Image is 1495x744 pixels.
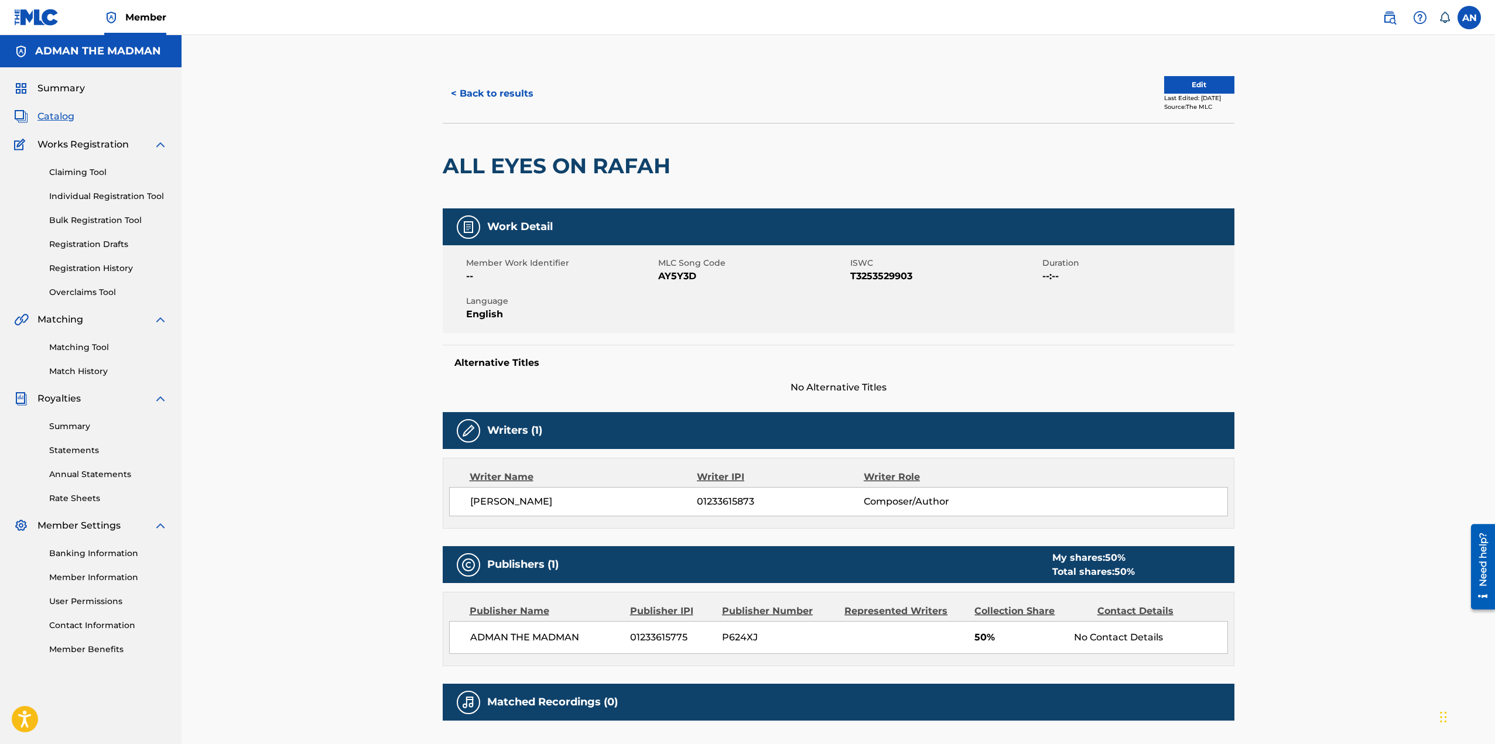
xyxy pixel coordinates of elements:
[466,269,655,283] span: --
[14,313,29,327] img: Matching
[1052,551,1135,565] div: My shares:
[1462,519,1495,613] iframe: Resource Center
[49,547,167,560] a: Banking Information
[1164,102,1234,111] div: Source: The MLC
[658,269,847,283] span: AY5Y3D
[722,604,836,618] div: Publisher Number
[1440,700,1447,735] div: Drag
[487,695,618,709] h5: Matched Recordings (0)
[37,138,129,152] span: Works Registration
[443,79,542,108] button: < Back to results
[1042,269,1231,283] span: --:--
[49,286,167,299] a: Overclaims Tool
[37,313,83,327] span: Matching
[487,220,553,234] h5: Work Detail
[443,153,676,179] h2: ALL EYES ON RAFAH
[461,695,475,709] img: Matched Recordings
[1439,12,1450,23] div: Notifications
[974,604,1088,618] div: Collection Share
[153,313,167,327] img: expand
[49,643,167,656] a: Member Benefits
[37,392,81,406] span: Royalties
[1436,688,1495,744] iframe: Chat Widget
[37,109,74,124] span: Catalog
[697,470,864,484] div: Writer IPI
[630,630,713,644] span: 01233615775
[1378,6,1401,29] a: Public Search
[35,44,161,58] h5: ADMAN THE MADMAN
[14,44,28,59] img: Accounts
[49,619,167,632] a: Contact Information
[49,571,167,584] a: Member Information
[49,492,167,505] a: Rate Sheets
[49,365,167,378] a: Match History
[470,470,697,484] div: Writer Name
[49,190,167,203] a: Individual Registration Tool
[1164,94,1234,102] div: Last Edited: [DATE]
[722,630,836,644] span: P624XJ
[630,604,713,618] div: Publisher IPI
[49,238,167,251] a: Registration Drafts
[49,262,167,275] a: Registration History
[37,81,85,95] span: Summary
[1097,604,1211,618] div: Contact Details
[697,495,863,509] span: 01233615873
[443,380,1234,395] span: No Alternative Titles
[14,392,28,406] img: Royalties
[1105,552,1125,563] span: 50 %
[153,138,167,152] img: expand
[470,604,621,618] div: Publisher Name
[850,257,1039,269] span: ISWC
[1164,76,1234,94] button: Edit
[864,495,1015,509] span: Composer/Author
[487,424,542,437] h5: Writers (1)
[37,519,121,533] span: Member Settings
[14,109,74,124] a: CatalogCatalog
[14,519,28,533] img: Member Settings
[470,495,697,509] span: [PERSON_NAME]
[14,109,28,124] img: Catalog
[49,468,167,481] a: Annual Statements
[49,444,167,457] a: Statements
[466,257,655,269] span: Member Work Identifier
[125,11,166,24] span: Member
[454,357,1223,369] h5: Alternative Titles
[461,220,475,234] img: Work Detail
[14,9,59,26] img: MLC Logo
[49,341,167,354] a: Matching Tool
[1458,6,1481,29] div: User Menu
[658,257,847,269] span: MLC Song Code
[1114,566,1135,577] span: 50 %
[14,138,29,152] img: Works Registration
[1042,257,1231,269] span: Duration
[487,558,559,571] h5: Publishers (1)
[470,630,622,644] span: ADMAN THE MADMAN
[1074,630,1227,644] div: No Contact Details
[49,595,167,608] a: User Permissions
[153,392,167,406] img: expand
[1413,11,1427,25] img: help
[104,11,118,25] img: Top Rightsholder
[461,424,475,438] img: Writers
[466,307,655,321] span: English
[461,558,475,572] img: Publishers
[49,214,167,227] a: Bulk Registration Tool
[466,295,655,307] span: Language
[14,81,85,95] a: SummarySummary
[49,420,167,433] a: Summary
[49,166,167,179] a: Claiming Tool
[14,81,28,95] img: Summary
[1052,565,1135,579] div: Total shares:
[974,630,1065,644] span: 50%
[1408,6,1432,29] div: Help
[153,519,167,533] img: expand
[864,470,1015,484] div: Writer Role
[1383,11,1397,25] img: search
[850,269,1039,283] span: T3253529903
[844,604,966,618] div: Represented Writers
